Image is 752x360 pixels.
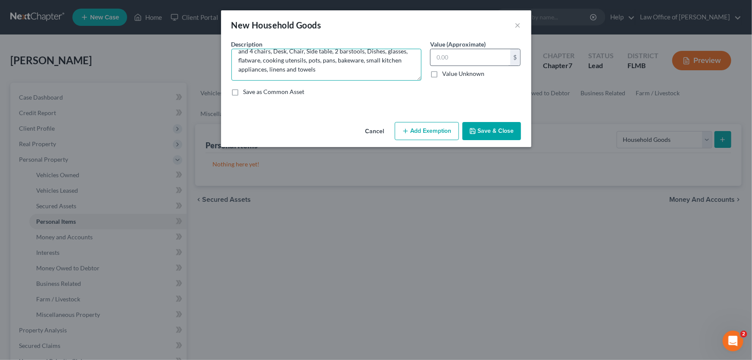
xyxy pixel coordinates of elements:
[515,20,521,30] button: ×
[430,40,486,49] label: Value (Approximate)
[431,49,510,66] input: 0.00
[510,49,521,66] div: $
[723,331,743,351] iframe: Intercom live chat
[243,88,305,96] label: Save as Common Asset
[395,122,459,140] button: Add Exemption
[442,69,484,78] label: Value Unknown
[462,122,521,140] button: Save & Close
[231,19,321,31] div: New Household Goods
[740,331,747,338] span: 2
[359,123,391,140] button: Cancel
[231,41,263,48] span: Description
